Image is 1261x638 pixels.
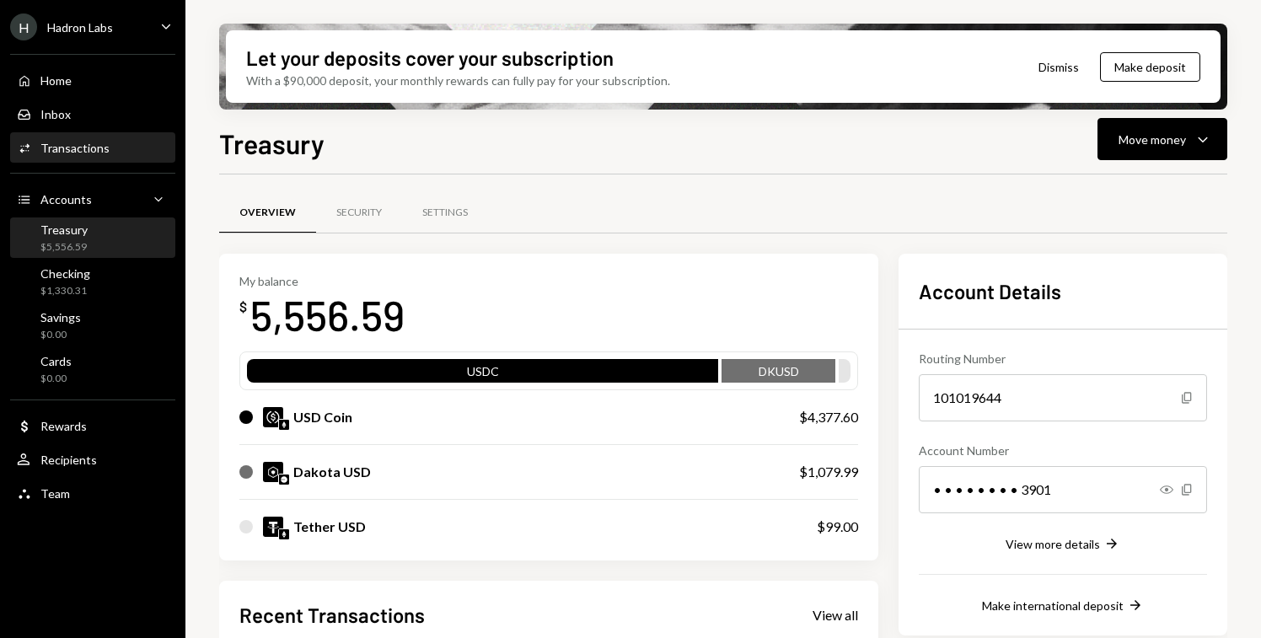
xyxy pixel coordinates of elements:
div: $5,556.59 [40,240,88,255]
div: 101019644 [919,374,1207,421]
a: View all [813,605,858,624]
a: Checking$1,330.31 [10,261,175,302]
div: Security [336,206,382,220]
div: With a $90,000 deposit, your monthly rewards can fully pay for your subscription. [246,72,670,89]
div: $99.00 [817,517,858,537]
div: Make international deposit [982,598,1124,613]
div: Transactions [40,141,110,155]
div: View more details [1006,537,1100,551]
div: 5,556.59 [250,288,405,341]
div: Account Number [919,442,1207,459]
div: Team [40,486,70,501]
div: USDC [247,362,718,386]
button: Make international deposit [982,597,1144,615]
div: USD Coin [293,407,352,427]
div: $1,079.99 [799,462,858,482]
a: Treasury$5,556.59 [10,217,175,258]
div: Let your deposits cover your subscription [246,44,614,72]
a: Cards$0.00 [10,349,175,389]
div: Settings [422,206,468,220]
div: Hadron Labs [47,20,113,35]
div: DKUSD [722,362,835,386]
a: Team [10,478,175,508]
h1: Treasury [219,126,325,160]
div: $1,330.31 [40,284,90,298]
img: USDC [263,407,283,427]
div: Treasury [40,222,88,237]
div: $0.00 [40,328,81,342]
a: Settings [402,191,488,234]
div: Recipients [40,453,97,467]
img: ethereum-mainnet [279,420,289,430]
button: Make deposit [1100,52,1200,82]
div: Checking [40,266,90,281]
a: Transactions [10,132,175,163]
button: Dismiss [1017,47,1100,87]
div: My balance [239,274,405,288]
button: View more details [1006,535,1120,554]
div: Rewards [40,419,87,433]
img: ethereum-mainnet [279,529,289,539]
div: View all [813,607,858,624]
div: $ [239,298,247,315]
a: Rewards [10,410,175,441]
a: Inbox [10,99,175,129]
a: Savings$0.00 [10,305,175,346]
h2: Recent Transactions [239,601,425,629]
a: Security [316,191,402,234]
img: USDT [263,517,283,537]
div: Overview [239,206,296,220]
div: H [10,13,37,40]
div: $0.00 [40,372,72,386]
button: Move money [1097,118,1227,160]
div: Home [40,73,72,88]
a: Overview [219,191,316,234]
a: Recipients [10,444,175,474]
div: Routing Number [919,350,1207,367]
img: DKUSD [263,462,283,482]
div: Accounts [40,192,92,206]
div: Move money [1119,131,1186,148]
div: Dakota USD [293,462,371,482]
h2: Account Details [919,277,1207,305]
img: base-mainnet [279,474,289,485]
div: Inbox [40,107,71,121]
div: Savings [40,310,81,324]
a: Home [10,65,175,95]
a: Accounts [10,184,175,214]
div: • • • • • • • • 3901 [919,466,1207,513]
div: $4,377.60 [799,407,858,427]
div: Tether USD [293,517,366,537]
div: Cards [40,354,72,368]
